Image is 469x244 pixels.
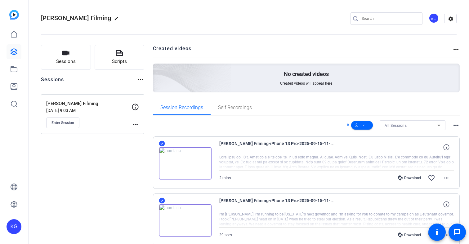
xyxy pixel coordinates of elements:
input: Search [362,15,418,22]
p: No created videos [284,70,329,78]
h2: Sessions [41,76,64,88]
p: [DATE] 9:03 AM [46,108,132,113]
mat-icon: more_horiz [452,46,460,53]
span: Session Recordings [160,105,203,110]
span: Self Recordings [218,105,252,110]
mat-icon: more_horiz [443,174,450,182]
button: Enter Session [46,118,79,128]
mat-icon: more_horiz [137,76,144,83]
span: Created videos will appear here [280,81,332,86]
mat-icon: accessibility [433,228,441,236]
div: Download [395,233,424,237]
span: [PERSON_NAME] Filming-iPhone 13 Pro-2025-09-15-11-09-42-065-0 [219,197,334,212]
span: [PERSON_NAME] Filming-iPhone 13 Pro-2025-09-15-11-11-22-657-0 [219,140,334,155]
div: Download [395,175,424,180]
mat-icon: settings [444,14,457,24]
img: thumb-nail [159,204,212,237]
button: Sessions [41,45,91,70]
span: Sessions [56,58,76,65]
mat-icon: more_horiz [443,231,450,239]
span: 2 mins [219,176,231,180]
mat-icon: more_horiz [452,122,460,129]
img: blue-gradient.svg [9,10,19,20]
h2: Created videos [153,45,453,57]
span: Enter Session [51,120,74,125]
mat-icon: more_horiz [132,121,139,128]
mat-icon: message [453,228,461,236]
mat-icon: favorite_border [428,174,435,182]
img: Creted videos background [83,2,231,137]
mat-icon: edit [114,16,122,24]
span: 39 secs [219,233,232,237]
span: All Sessions [385,123,407,128]
span: Scripts [112,58,127,65]
mat-icon: favorite_border [428,231,435,239]
span: [PERSON_NAME] Filming [41,14,111,22]
div: KG [7,219,21,234]
p: [PERSON_NAME] Filming [46,100,132,107]
button: Scripts [95,45,145,70]
ngx-avatar: Kristen Grosshans [429,13,440,24]
div: KG [429,13,439,23]
img: thumb-nail [159,147,212,180]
